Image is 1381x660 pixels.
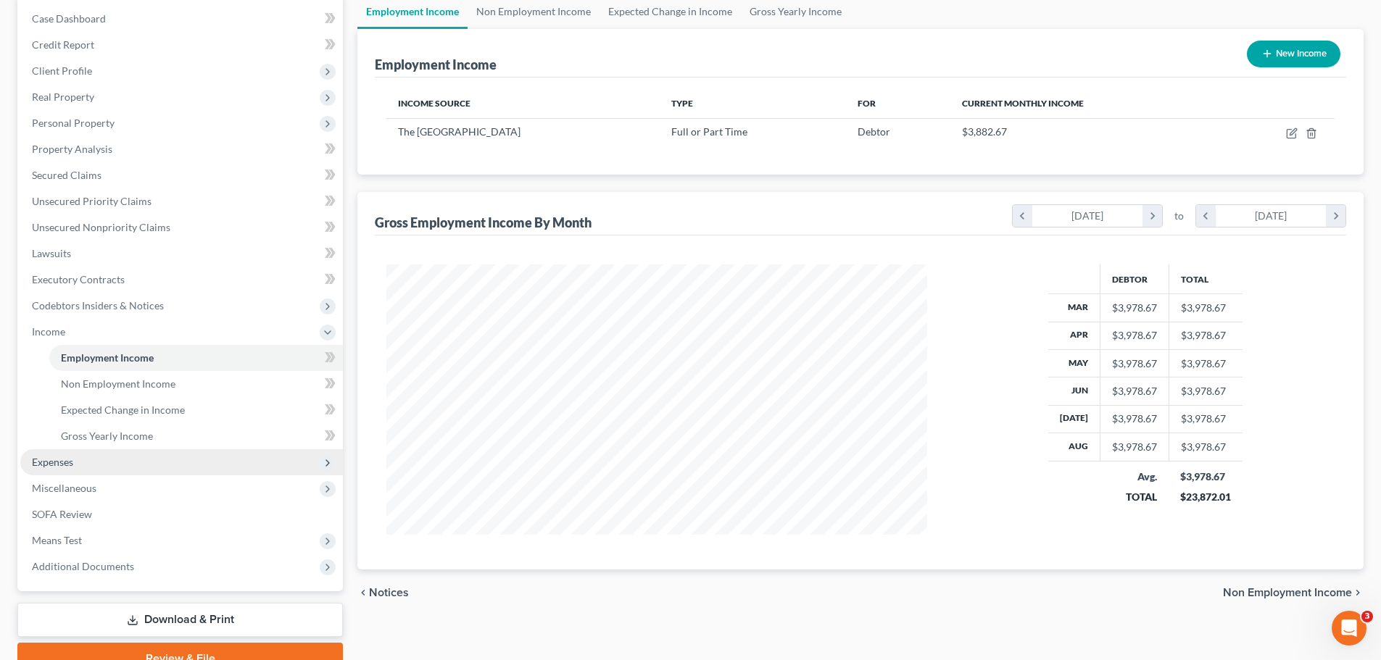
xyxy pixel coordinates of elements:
th: May [1048,349,1100,377]
a: Non Employment Income [49,371,343,397]
a: Lawsuits [20,241,343,267]
td: $3,978.67 [1169,349,1243,377]
div: $3,978.67 [1112,440,1157,454]
span: Client Profile [32,64,92,77]
td: $3,978.67 [1169,377,1243,405]
div: Avg. [1111,469,1157,484]
div: Gross Employment Income By Month [375,214,592,231]
button: chevron_left Notices [357,587,409,598]
span: Property Analysis [32,143,112,155]
a: Expected Change in Income [49,397,343,423]
i: chevron_left [357,587,369,598]
div: [DATE] [1032,205,1143,227]
td: $3,978.67 [1169,405,1243,433]
span: Income [32,325,65,338]
th: [DATE] [1048,405,1100,433]
a: SOFA Review [20,501,343,527]
iframe: Intercom live chat [1332,611,1367,646]
span: Miscellaneous [32,482,96,494]
i: chevron_right [1142,205,1162,227]
th: Apr [1048,322,1100,349]
span: Executory Contracts [32,273,125,285]
div: $3,978.67 [1112,356,1157,371]
span: The [GEOGRAPHIC_DATA] [398,125,521,138]
span: Notices [369,587,409,598]
th: Aug [1048,433,1100,461]
a: Gross Yearly Income [49,423,343,449]
a: Property Analysis [20,136,343,162]
i: chevron_right [1352,587,1364,598]
span: Additional Documents [32,560,134,572]
a: Unsecured Priority Claims [20,188,343,214]
div: $3,978.67 [1112,412,1157,426]
span: SOFA Review [32,508,92,520]
th: Mar [1048,294,1100,322]
span: Debtor [858,125,890,138]
span: Employment Income [61,351,154,364]
span: $3,882.67 [962,125,1007,138]
i: chevron_left [1196,205,1216,227]
div: Employment Income [375,56,497,73]
span: Gross Yearly Income [61,430,153,442]
th: Total [1169,264,1243,293]
div: TOTAL [1111,490,1157,504]
a: Secured Claims [20,162,343,188]
button: New Income [1247,41,1340,67]
a: Case Dashboard [20,6,343,32]
span: Current Monthly Income [962,98,1084,109]
div: [DATE] [1216,205,1327,227]
span: For [858,98,876,109]
span: Secured Claims [32,169,101,181]
span: to [1174,209,1184,223]
span: Income Source [398,98,470,109]
a: Credit Report [20,32,343,58]
span: Means Test [32,534,82,546]
span: Full or Part Time [671,125,747,138]
span: Type [671,98,693,109]
span: Expected Change in Income [61,404,185,416]
span: Unsecured Priority Claims [32,195,152,207]
i: chevron_left [1013,205,1032,227]
span: Non Employment Income [1223,587,1352,598]
div: $3,978.67 [1180,469,1231,484]
td: $3,978.67 [1169,433,1243,461]
a: Executory Contracts [20,267,343,293]
td: $3,978.67 [1169,294,1243,322]
a: Unsecured Nonpriority Claims [20,214,343,241]
th: Debtor [1100,264,1169,293]
span: 3 [1361,611,1373,622]
span: Real Property [32,91,94,103]
span: Lawsuits [32,247,71,259]
span: Codebtors Insiders & Notices [32,299,164,312]
i: chevron_right [1326,205,1345,227]
span: Credit Report [32,38,94,51]
a: Employment Income [49,345,343,371]
span: Personal Property [32,117,115,129]
div: $3,978.67 [1112,301,1157,315]
div: $23,872.01 [1180,490,1231,504]
td: $3,978.67 [1169,322,1243,349]
span: Expenses [32,456,73,468]
th: Jun [1048,377,1100,405]
span: Unsecured Nonpriority Claims [32,221,170,233]
div: $3,978.67 [1112,384,1157,398]
span: Case Dashboard [32,12,106,25]
span: Non Employment Income [61,377,175,390]
a: Download & Print [17,603,343,637]
button: Non Employment Income chevron_right [1223,587,1364,598]
div: $3,978.67 [1112,328,1157,343]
